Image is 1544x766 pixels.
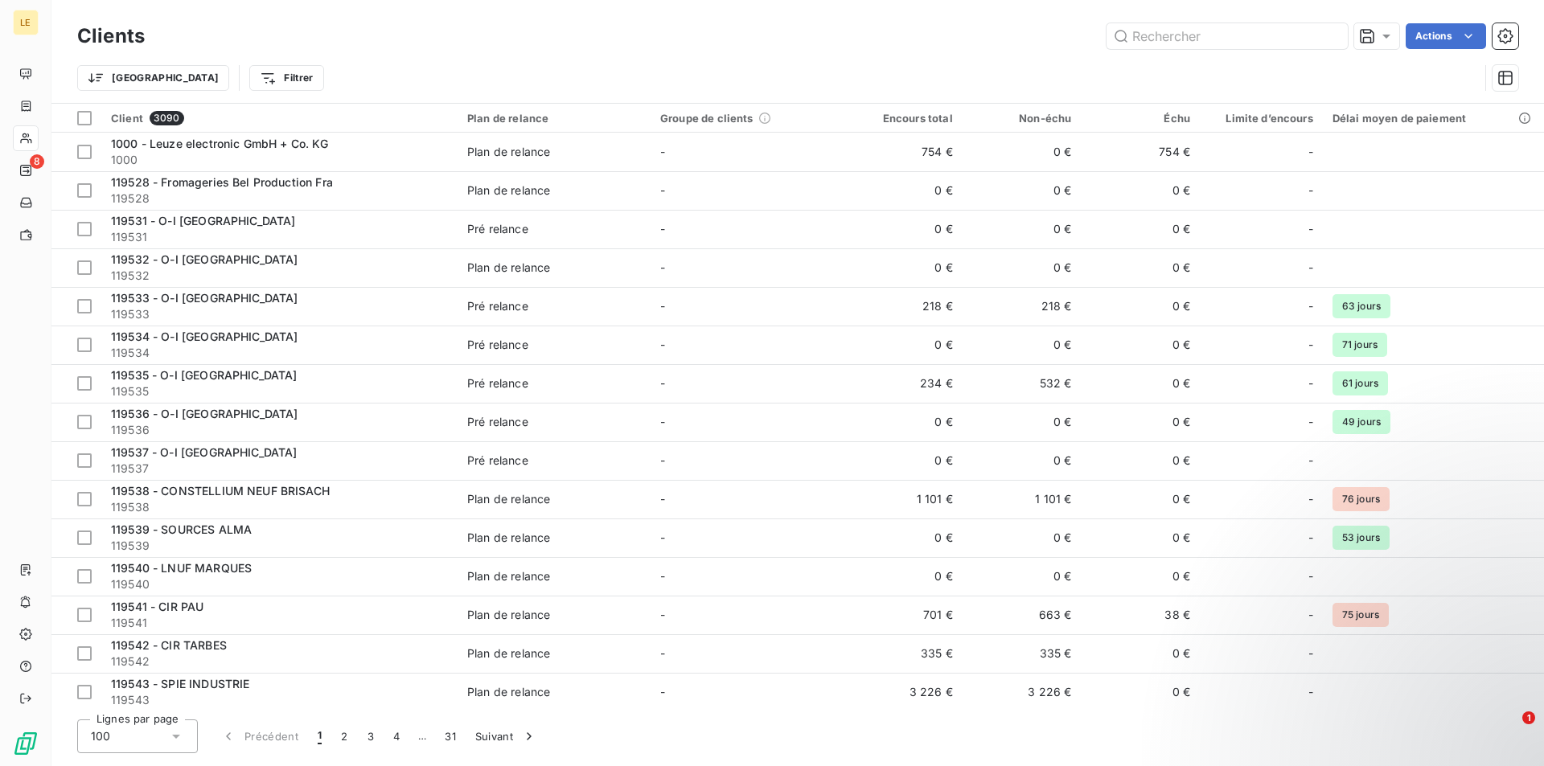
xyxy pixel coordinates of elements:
[660,338,665,351] span: -
[1308,298,1313,314] span: -
[963,403,1082,441] td: 0 €
[308,719,331,753] button: 1
[963,557,1082,596] td: 0 €
[77,65,229,91] button: [GEOGRAPHIC_DATA]
[111,499,448,515] span: 119538
[963,634,1082,673] td: 335 €
[660,685,665,698] span: -
[1209,112,1313,125] div: Limite d’encours
[963,518,1082,557] td: 0 €
[844,287,963,326] td: 218 €
[467,607,550,623] div: Plan de relance
[111,461,448,477] span: 119537
[844,403,963,441] td: 0 €
[466,719,547,753] button: Suivant
[409,723,435,749] span: …
[467,112,641,125] div: Plan de relance
[963,287,1082,326] td: 218 €
[111,484,330,498] span: 119538 - CONSTELLIUM NEUF BRISACH
[111,383,448,399] span: 119535
[660,569,665,583] span: -
[331,719,357,753] button: 2
[963,171,1082,210] td: 0 €
[111,600,203,613] span: 119541 - CIR PAU
[660,222,665,236] span: -
[111,214,296,227] span: 119531 - O-I [GEOGRAPHIC_DATA]
[1333,112,1534,125] div: Délai moyen de paiement
[1081,441,1200,480] td: 0 €
[111,407,298,420] span: 119536 - O-I [GEOGRAPHIC_DATA]
[1308,144,1313,160] span: -
[91,728,110,744] span: 100
[111,561,252,575] span: 119540 - LNUF MARQUES
[249,65,323,91] button: Filtrer
[963,210,1082,248] td: 0 €
[1333,603,1389,627] span: 75 jours
[111,576,448,592] span: 119540
[467,645,550,662] div: Plan de relance
[111,692,448,708] span: 119543
[660,299,665,313] span: -
[111,345,448,361] span: 119534
[844,364,963,403] td: 234 €
[1308,491,1313,507] span: -
[111,368,298,382] span: 119535 - O-I [GEOGRAPHIC_DATA]
[111,422,448,438] span: 119536
[111,229,448,245] span: 119531
[467,491,550,507] div: Plan de relance
[111,522,252,536] span: 119539 - SOURCES ALMA
[1333,371,1388,395] span: 61 jours
[1308,568,1313,584] span: -
[660,183,665,197] span: -
[1081,403,1200,441] td: 0 €
[844,596,963,634] td: 701 €
[467,453,528,469] div: Pré relance
[844,210,963,248] td: 0 €
[844,441,963,480] td: 0 €
[1081,210,1200,248] td: 0 €
[1333,526,1390,550] span: 53 jours
[467,298,528,314] div: Pré relance
[111,306,448,322] span: 119533
[77,22,145,51] h3: Clients
[1308,530,1313,546] span: -
[467,684,550,700] div: Plan de relance
[467,568,550,584] div: Plan de relance
[1081,480,1200,518] td: 0 €
[467,182,550,199] div: Plan de relance
[111,175,333,189] span: 119528 - Fromageries Bel Production Fra
[435,719,466,753] button: 31
[1308,414,1313,430] span: -
[467,414,528,430] div: Pré relance
[111,653,448,670] span: 119542
[963,133,1082,171] td: 0 €
[660,112,754,125] span: Groupe de clients
[1522,711,1535,724] span: 1
[1308,182,1313,199] span: -
[111,137,329,150] span: 1000 - Leuze electronic GmbH + Co. KG
[30,154,44,169] span: 8
[467,375,528,391] div: Pré relance
[844,634,963,673] td: 335 €
[660,453,665,467] span: -
[111,330,298,343] span: 119534 - O-I [GEOGRAPHIC_DATA]
[844,518,963,557] td: 0 €
[1081,557,1200,596] td: 0 €
[1308,453,1313,469] span: -
[111,615,448,631] span: 119541
[972,112,1072,125] div: Non-échu
[111,112,143,125] span: Client
[111,268,448,284] span: 119532
[1308,375,1313,391] span: -
[1081,248,1200,287] td: 0 €
[318,728,322,744] span: 1
[111,638,227,652] span: 119542 - CIR TARBES
[358,719,384,753] button: 3
[467,337,528,353] div: Pré relance
[13,731,39,756] img: Logo LeanPay
[111,538,448,554] span: 119539
[111,252,298,266] span: 119532 - O-I [GEOGRAPHIC_DATA]
[1308,337,1313,353] span: -
[1333,294,1390,318] span: 63 jours
[963,326,1082,364] td: 0 €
